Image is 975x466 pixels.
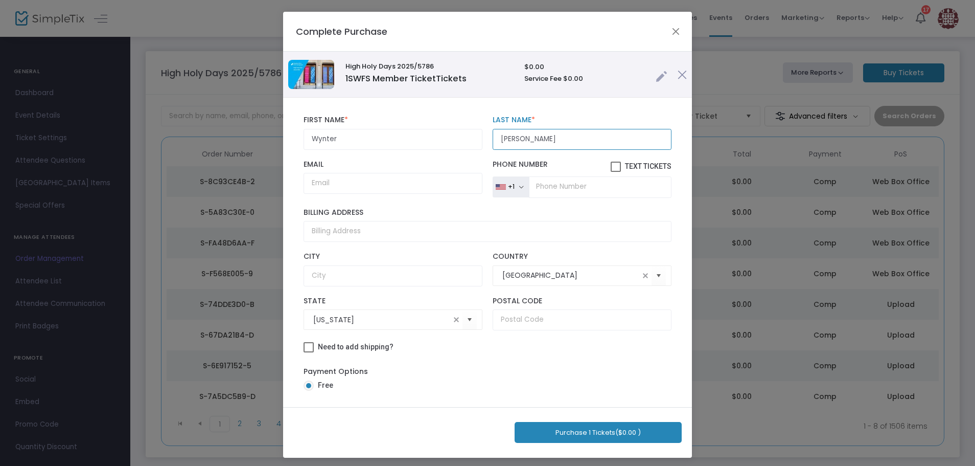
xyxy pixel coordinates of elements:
label: Country [493,252,671,261]
button: Select [462,309,477,330]
label: First Name [304,116,482,125]
label: City [304,252,482,261]
button: +1 [493,176,529,198]
input: City [304,265,482,286]
label: Postal Code [493,297,671,306]
span: SWFS Member Ticket [345,73,467,84]
input: Select Country [502,270,639,281]
button: Purchase 1 Tickets($0.00 ) [515,422,682,443]
label: Phone Number [493,160,671,172]
img: cross.png [678,70,687,79]
h6: High Holy Days 2025/5786 [345,62,514,71]
label: Last Name [493,116,671,125]
label: Billing Address [304,208,671,217]
span: Need to add shipping? [318,343,393,351]
input: Last Name [493,129,671,150]
input: Postal Code [493,309,671,330]
span: Tickets [436,73,467,84]
h6: $0.00 [524,63,645,71]
div: +1 [508,183,515,191]
span: Text Tickets [625,162,671,170]
span: clear [639,270,652,282]
input: Select State [313,315,450,325]
button: Select [652,265,666,286]
h4: Complete Purchase [296,25,387,38]
span: Free [314,380,333,391]
label: Email [304,160,482,169]
input: Email [304,173,482,194]
label: Payment Options [304,366,368,377]
button: Close [669,25,683,38]
label: State [304,297,482,306]
img: HighHolyDays-SimpleTixBanner-750x472px.jpg [288,60,334,89]
span: 1 [345,73,348,84]
input: Phone Number [529,176,671,198]
h6: Service Fee $0.00 [524,75,645,83]
span: clear [450,314,462,326]
input: Billing Address [304,221,671,242]
input: First Name [304,129,482,150]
